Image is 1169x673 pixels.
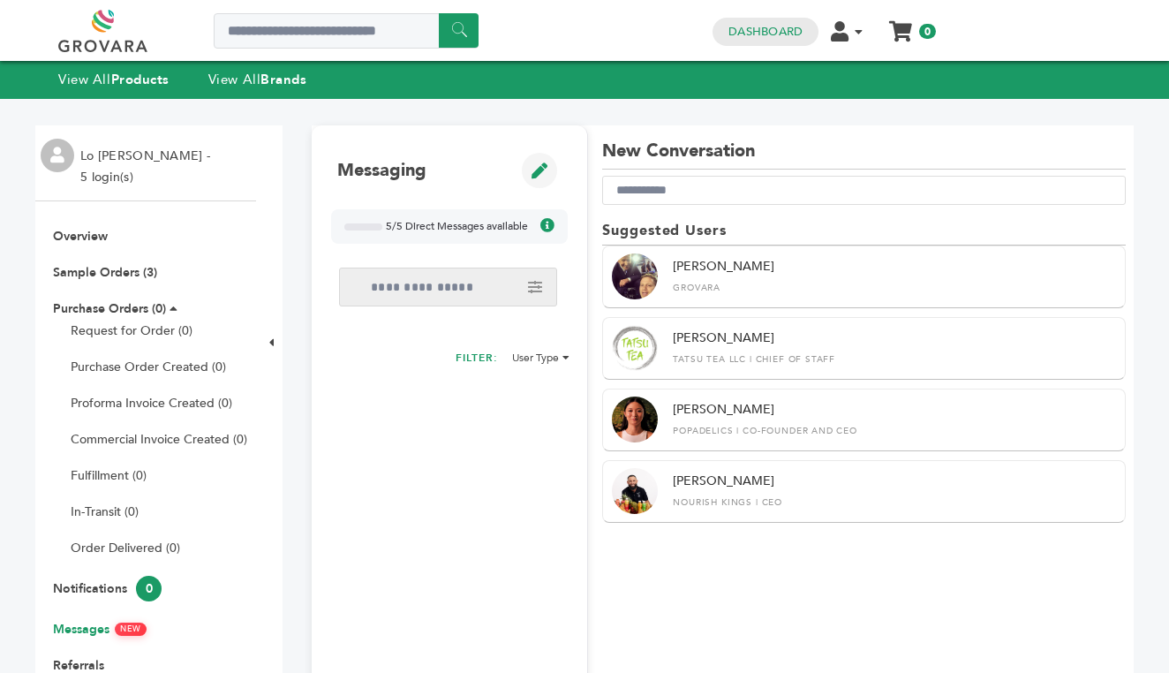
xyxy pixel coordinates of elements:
h1: New Conversation [602,140,1126,170]
li: Lo [PERSON_NAME] - 5 login(s) [80,146,215,188]
div: [PERSON_NAME] [673,401,1116,437]
strong: Products [111,71,170,88]
a: Dashboard [728,24,803,40]
div: [PERSON_NAME] [673,473,1116,509]
span: 0 [136,576,162,601]
a: Proforma Invoice Created (0) [71,395,232,412]
a: Sample Orders (3) [53,264,157,281]
a: MessagesNEW [53,621,147,638]
span: NEW [115,623,147,636]
span: 5/5 Direct Messages available [386,219,528,234]
li: User Type [512,351,569,365]
a: View AllProducts [58,71,170,88]
input: Search messages [339,268,557,306]
div: [PERSON_NAME] [673,258,1116,294]
a: My Cart [891,16,911,34]
a: Purchase Orders (0) [53,300,166,317]
h1: Messaging [337,159,426,182]
a: In-Transit (0) [71,503,139,520]
a: Purchase Order Created (0) [71,359,226,375]
h2: FILTER: [456,351,498,370]
div: [PERSON_NAME] [673,329,1116,366]
h2: Suggested Users [602,222,1126,245]
a: Overview [53,228,108,245]
div: Popadelics | Co-Founder and CEO [673,425,1116,437]
strong: Brands [260,71,306,88]
a: Order Delivered (0) [71,540,180,556]
span: 0 [919,24,936,39]
a: Request for Order (0) [71,322,192,339]
div: Grovara [673,282,1116,294]
a: View AllBrands [208,71,307,88]
div: Nourish Kings | CEO [673,496,1116,509]
a: Commercial Invoice Created (0) [71,431,247,448]
div: Tatsu Tea LLC | Chief of Staff [673,353,1116,366]
a: Notifications0 [53,580,162,597]
input: Search a product or brand... [214,13,479,49]
img: profile.png [41,139,74,172]
a: Fulfillment (0) [71,467,147,484]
